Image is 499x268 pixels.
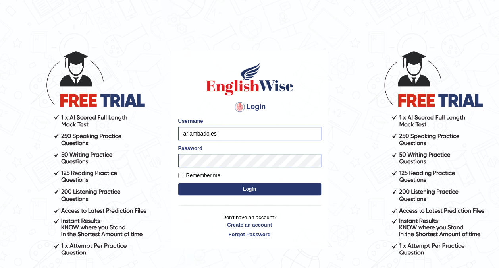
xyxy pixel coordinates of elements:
[178,101,321,113] h4: Login
[178,221,321,229] a: Create an account
[178,183,321,195] button: Login
[178,144,202,152] label: Password
[178,214,321,238] p: Don't have an account?
[178,171,220,179] label: Remember me
[178,173,183,178] input: Remember me
[204,61,295,97] img: Logo of English Wise sign in for intelligent practice with AI
[178,117,203,125] label: Username
[178,231,321,238] a: Forgot Password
